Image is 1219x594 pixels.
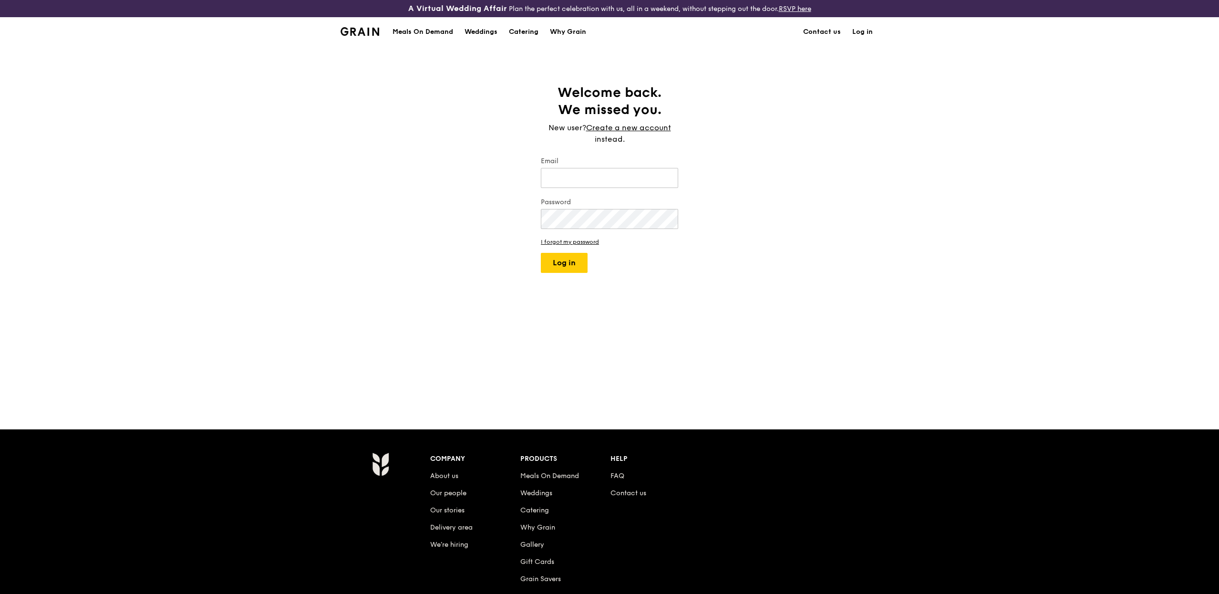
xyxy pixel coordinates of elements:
div: Meals On Demand [393,18,453,46]
a: Gift Cards [520,558,554,566]
a: Create a new account [586,122,671,134]
a: Our people [430,489,466,497]
a: Why Grain [520,523,555,531]
a: Weddings [520,489,552,497]
span: New user? [548,123,586,132]
div: Catering [509,18,538,46]
a: I forgot my password [541,239,678,245]
div: Weddings [465,18,497,46]
a: Log in [847,18,878,46]
h3: A Virtual Wedding Affair [408,4,507,13]
a: Grain Savers [520,575,561,583]
label: Password [541,198,678,207]
a: Our stories [430,506,465,514]
div: Help [610,452,701,466]
a: Catering [520,506,549,514]
h1: Welcome back. We missed you. [541,84,678,118]
a: Meals On Demand [520,472,579,480]
a: Gallery [520,541,544,549]
div: Plan the perfect celebration with us, all in a weekend, without stepping out the door. [335,4,884,13]
a: Contact us [797,18,847,46]
a: About us [430,472,458,480]
div: Products [520,452,610,466]
a: Catering [503,18,544,46]
a: FAQ [610,472,624,480]
img: Grain [341,27,379,36]
a: We’re hiring [430,541,468,549]
a: Contact us [610,489,646,497]
a: Delivery area [430,523,473,531]
div: Why Grain [550,18,586,46]
a: Why Grain [544,18,592,46]
a: Weddings [459,18,503,46]
span: instead. [595,135,625,144]
div: Company [430,452,520,466]
label: Email [541,156,678,166]
button: Log in [541,253,588,273]
img: Grain [372,452,389,476]
a: RSVP here [779,5,811,13]
a: GrainGrain [341,17,379,45]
